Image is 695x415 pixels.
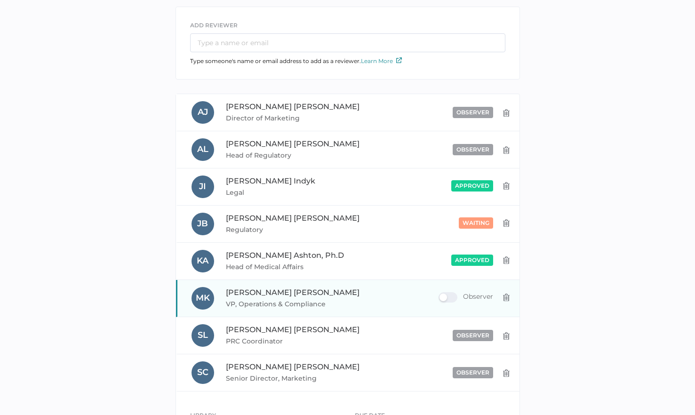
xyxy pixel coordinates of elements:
span: observer [456,109,489,116]
span: VP, Operations & Compliance [226,298,368,310]
img: external-link-icon.7ec190a1.svg [396,57,402,63]
img: delete [503,219,510,227]
span: [PERSON_NAME] [PERSON_NAME] [226,288,359,297]
span: [PERSON_NAME] Ashton, Ph.D [226,251,344,260]
span: Senior Director, Marketing [226,373,368,384]
span: Director of Marketing [226,112,368,124]
img: delete [503,182,510,190]
span: observer [456,369,489,376]
span: A J [198,107,208,117]
span: [PERSON_NAME] Indyk [226,176,315,185]
span: J B [197,218,208,229]
span: ADD REVIEWER [190,22,238,29]
span: PRC Coordinator [226,335,368,347]
span: Head of Medical Affairs [226,261,368,272]
span: [PERSON_NAME] [PERSON_NAME] [226,214,359,223]
span: [PERSON_NAME] [PERSON_NAME] [226,325,359,334]
img: delete [503,256,510,264]
span: Type someone's name or email address to add as a reviewer. [190,57,402,64]
span: waiting [463,219,489,226]
span: K A [197,255,208,266]
span: Regulatory [226,224,368,235]
span: Legal [226,187,368,198]
span: S C [197,367,208,377]
span: [PERSON_NAME] [PERSON_NAME] [226,139,359,148]
img: delete [503,369,510,377]
span: [PERSON_NAME] [PERSON_NAME] [226,362,359,371]
img: delete [503,146,510,154]
span: M K [196,293,210,303]
span: S L [198,330,208,340]
a: Learn More [361,57,402,64]
img: delete [503,294,510,301]
span: A L [197,144,208,154]
span: J I [199,181,206,192]
span: observer [456,146,489,153]
span: [PERSON_NAME] [PERSON_NAME] [226,102,359,111]
img: delete [503,332,510,340]
input: Type a name or email [190,33,505,52]
span: approved [455,182,489,189]
div: Observer [439,292,493,303]
span: observer [456,332,489,339]
span: approved [455,256,489,263]
img: delete [503,109,510,117]
span: Head of Regulatory [226,150,368,161]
